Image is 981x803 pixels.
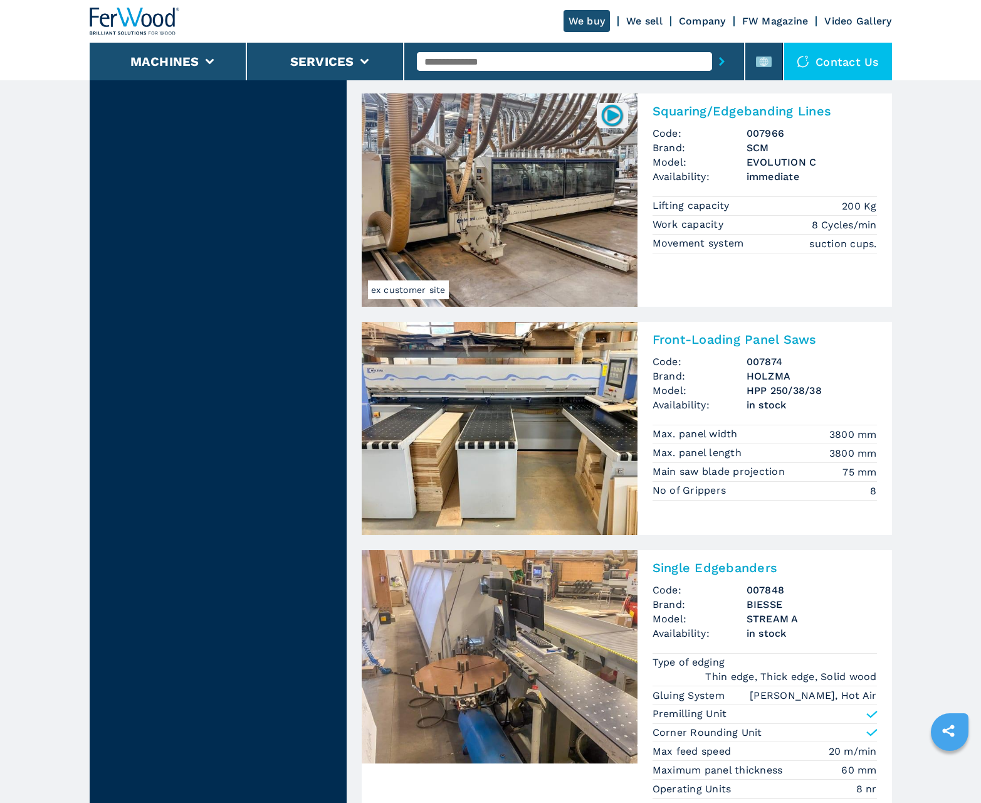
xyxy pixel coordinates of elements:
h3: STREAM A [747,612,877,626]
span: Availability: [653,626,747,641]
span: Code: [653,126,747,141]
img: Ferwood [90,8,180,35]
span: immediate [747,169,877,184]
span: Brand: [653,141,747,155]
span: Model: [653,383,747,398]
span: in stock [747,398,877,412]
h3: HPP 250/38/38 [747,383,877,398]
span: Availability: [653,169,747,184]
em: 3800 mm [829,427,877,442]
h2: Front-Loading Panel Saws [653,332,877,347]
span: Code: [653,354,747,369]
h3: BIESSE [747,597,877,612]
span: Model: [653,155,747,169]
img: 007966 [600,103,624,127]
h2: Squaring/Edgebanding Lines [653,104,877,119]
h3: HOLZMA [747,369,877,383]
em: 75 mm [842,465,876,479]
div: Contact us [784,43,892,80]
button: submit-button [712,47,732,76]
p: Max. panel width [653,427,741,441]
a: We sell [626,15,663,27]
em: 8 Cycles/min [812,218,877,232]
span: Availability: [653,398,747,412]
p: Type of edging [653,656,728,669]
img: Single Edgebanders BIESSE STREAM A [362,550,637,763]
p: Premilling Unit [653,707,727,721]
a: Front-Loading Panel Saws HOLZMA HPP 250/38/38Front-Loading Panel SawsCode:007874Brand:HOLZMAModel... [362,322,892,535]
img: Front-Loading Panel Saws HOLZMA HPP 250/38/38 [362,322,637,535]
em: 8 nr [856,782,877,796]
h3: EVOLUTION C [747,155,877,169]
a: Video Gallery [824,15,891,27]
a: Company [679,15,726,27]
h3: 007966 [747,126,877,141]
p: Max feed speed [653,745,735,758]
p: Corner Rounding Unit [653,726,762,740]
em: Thin edge, Thick edge, Solid wood [705,669,876,684]
em: [PERSON_NAME], Hot Air [750,688,877,703]
h3: 007874 [747,354,877,369]
p: Movement system [653,237,747,250]
h3: SCM [747,141,877,155]
h3: 007848 [747,583,877,597]
p: Main saw blade projection [653,465,789,479]
em: 20 m/min [829,744,877,758]
p: Maximum panel thickness [653,763,786,777]
span: Model: [653,612,747,626]
em: 8 [870,484,876,498]
span: Code: [653,583,747,597]
em: suction cups. [809,237,876,251]
p: Work capacity [653,218,727,231]
a: We buy [564,10,611,32]
p: Gluing System [653,689,728,703]
p: Lifting capacity [653,199,733,213]
em: 3800 mm [829,446,877,460]
p: Max. panel length [653,446,745,460]
span: in stock [747,626,877,641]
a: Squaring/Edgebanding Lines SCM EVOLUTION Cex customer site007966Squaring/Edgebanding LinesCode:00... [362,93,892,307]
span: Brand: [653,369,747,383]
button: Machines [130,54,199,69]
h2: Single Edgebanders [653,560,877,575]
em: 60 mm [841,763,876,777]
iframe: Chat [928,747,972,794]
img: Contact us [797,55,809,68]
span: ex customer site [368,280,449,299]
p: Operating Units [653,782,735,796]
button: Services [290,54,354,69]
span: Brand: [653,597,747,612]
img: Squaring/Edgebanding Lines SCM EVOLUTION C [362,93,637,307]
a: FW Magazine [742,15,809,27]
em: 200 Kg [842,199,877,213]
a: sharethis [933,715,964,747]
p: No of Grippers [653,484,730,497]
